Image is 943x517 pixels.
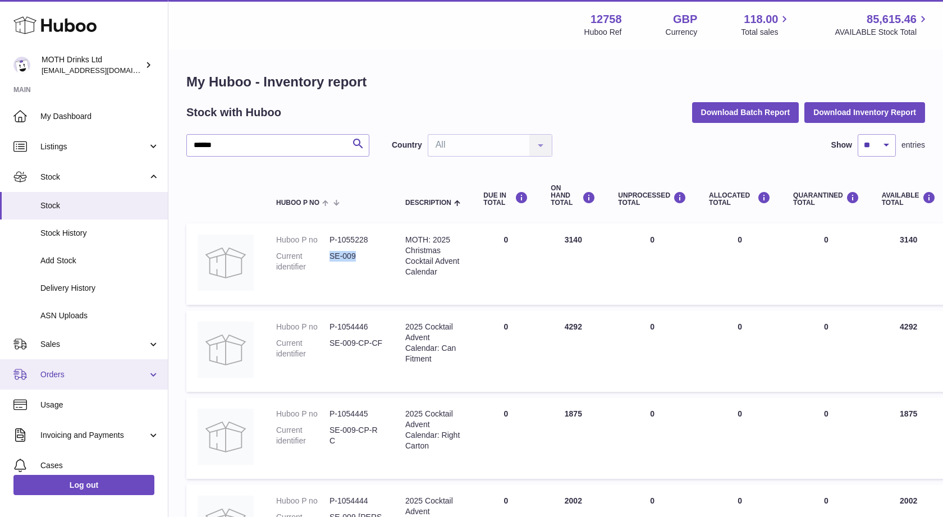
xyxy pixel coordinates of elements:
[276,322,329,332] dt: Huboo P no
[698,310,782,392] td: 0
[198,235,254,291] img: product image
[867,12,917,27] span: 85,615.46
[40,310,159,321] span: ASN Uploads
[40,141,148,152] span: Listings
[198,322,254,378] img: product image
[405,322,461,364] div: 2025 Cocktail Advent Calendar: Can Fitment
[698,223,782,305] td: 0
[744,12,778,27] span: 118.00
[276,338,329,359] dt: Current identifier
[831,140,852,150] label: Show
[13,57,30,74] img: orders@mothdrinks.com
[405,235,461,277] div: MOTH: 2025 Christmas Cocktail Advent Calendar
[40,255,159,266] span: Add Stock
[13,475,154,495] a: Log out
[329,425,383,446] dd: SE-009-CP-RC
[40,228,159,239] span: Stock History
[741,12,791,38] a: 118.00 Total sales
[276,409,329,419] dt: Huboo P no
[698,397,782,479] td: 0
[793,191,859,207] div: QUARANTINED Total
[824,409,828,418] span: 0
[40,430,148,441] span: Invoicing and Payments
[824,235,828,244] span: 0
[329,409,383,419] dd: P-1054445
[835,27,930,38] span: AVAILABLE Stock Total
[40,339,148,350] span: Sales
[741,27,791,38] span: Total sales
[329,235,383,245] dd: P-1055228
[472,310,539,392] td: 0
[405,409,461,451] div: 2025 Cocktail Advent Calendar: Right Carton
[882,191,936,207] div: AVAILABLE Total
[472,223,539,305] td: 0
[607,310,698,392] td: 0
[42,66,165,75] span: [EMAIL_ADDRESS][DOMAIN_NAME]
[584,27,622,38] div: Huboo Ref
[709,191,771,207] div: ALLOCATED Total
[276,425,329,446] dt: Current identifier
[40,400,159,410] span: Usage
[329,251,383,272] dd: SE-009
[483,191,528,207] div: DUE IN TOTAL
[329,496,383,506] dd: P-1054444
[835,12,930,38] a: 85,615.46 AVAILABLE Stock Total
[40,111,159,122] span: My Dashboard
[673,12,697,27] strong: GBP
[329,322,383,332] dd: P-1054446
[539,397,607,479] td: 1875
[329,338,383,359] dd: SE-009-CP-CF
[186,105,281,120] h2: Stock with Huboo
[392,140,422,150] label: Country
[539,310,607,392] td: 4292
[276,199,319,207] span: Huboo P no
[666,27,698,38] div: Currency
[901,140,925,150] span: entries
[40,460,159,471] span: Cases
[186,73,925,91] h1: My Huboo - Inventory report
[590,12,622,27] strong: 12758
[539,223,607,305] td: 3140
[40,369,148,380] span: Orders
[40,200,159,211] span: Stock
[607,397,698,479] td: 0
[276,251,329,272] dt: Current identifier
[42,54,143,76] div: MOTH Drinks Ltd
[692,102,799,122] button: Download Batch Report
[824,496,828,505] span: 0
[405,199,451,207] span: Description
[607,223,698,305] td: 0
[40,172,148,182] span: Stock
[276,235,329,245] dt: Huboo P no
[198,409,254,465] img: product image
[551,185,596,207] div: ON HAND Total
[276,496,329,506] dt: Huboo P no
[618,191,686,207] div: UNPROCESSED Total
[824,322,828,331] span: 0
[472,397,539,479] td: 0
[40,283,159,294] span: Delivery History
[804,102,925,122] button: Download Inventory Report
